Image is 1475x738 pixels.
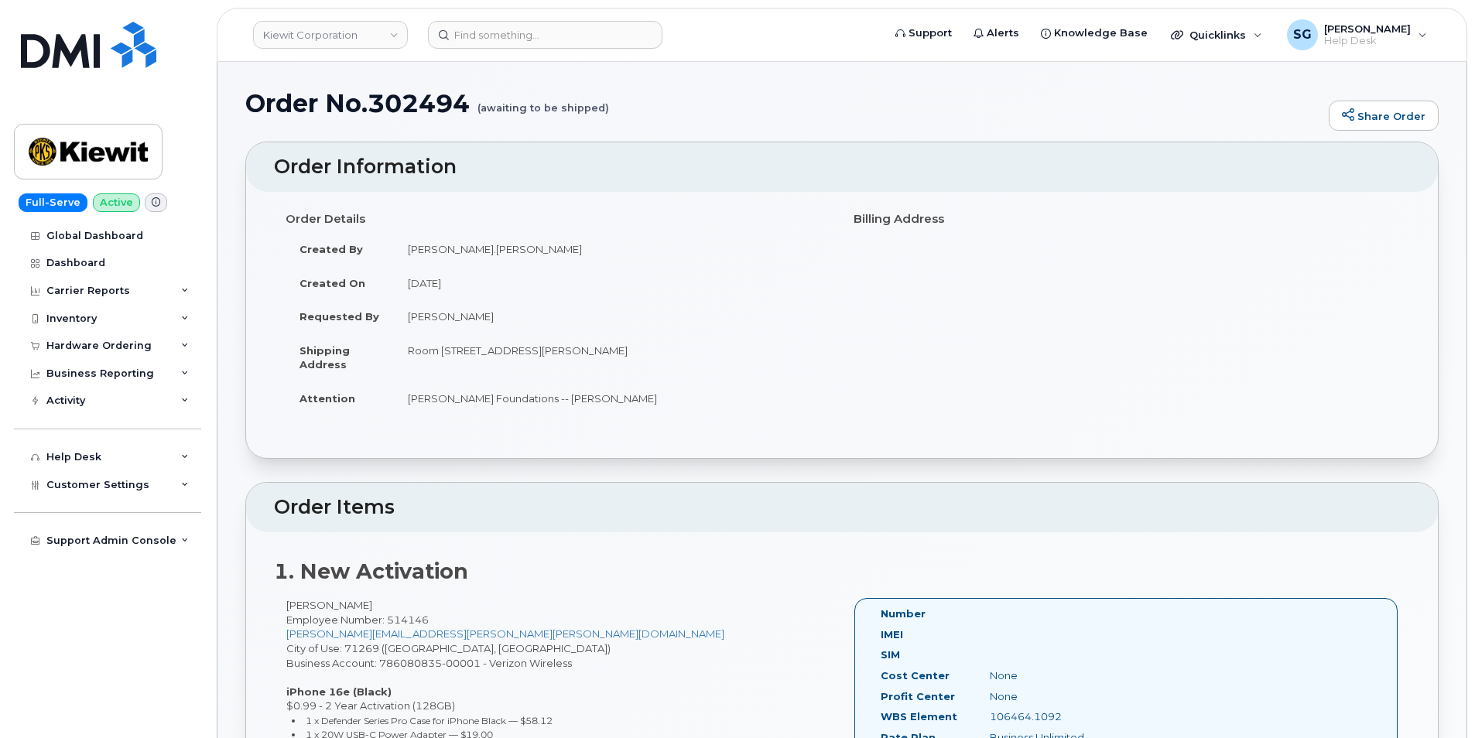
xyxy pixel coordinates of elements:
small: (awaiting to be shipped) [477,90,609,114]
span: Employee Number: 514146 [286,613,429,626]
strong: Shipping Address [299,344,350,371]
div: 106464.1092 [978,709,1131,724]
td: Room [STREET_ADDRESS][PERSON_NAME] [394,333,830,381]
td: [PERSON_NAME].[PERSON_NAME] [394,232,830,266]
label: WBS Element [881,709,957,724]
strong: Created On [299,277,365,289]
label: Profit Center [881,689,955,704]
td: [PERSON_NAME] [394,299,830,333]
label: Cost Center [881,668,950,683]
h4: Billing Address [854,213,1398,226]
a: Share Order [1329,101,1439,132]
h2: Order Information [274,156,1410,178]
div: None [978,668,1131,683]
small: 1 x Defender Series Pro Case for iPhone Black — $58.12 [306,715,553,726]
strong: iPhone 16e (Black) [286,685,392,698]
h2: Order Items [274,497,1410,518]
label: SIM [881,647,900,662]
strong: 1. New Activation [274,559,468,584]
label: IMEI [881,627,903,642]
h1: Order No.302494 [245,90,1321,117]
a: [PERSON_NAME][EMAIL_ADDRESS][PERSON_NAME][PERSON_NAME][DOMAIN_NAME] [286,627,724,640]
td: [DATE] [394,266,830,300]
td: [PERSON_NAME] Foundations -- [PERSON_NAME] [394,381,830,415]
strong: Attention [299,392,355,405]
strong: Requested By [299,310,379,323]
h4: Order Details [286,213,830,226]
label: Number [881,606,926,621]
strong: Created By [299,243,363,255]
div: None [978,689,1131,704]
iframe: Messenger Launcher [1408,671,1463,726]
